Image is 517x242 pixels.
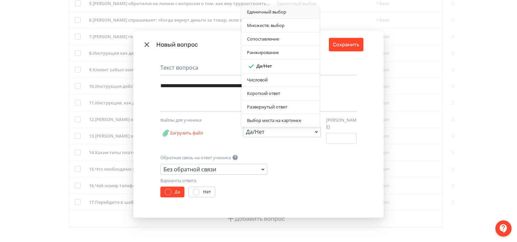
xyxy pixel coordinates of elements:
div: Ранжирование [247,49,314,56]
div: Да/Нет [247,62,314,70]
div: Числовой [247,77,314,83]
div: Развернутый ответ [247,104,314,111]
div: Сопоставление [247,36,314,43]
div: Выбор места на картинке [247,117,314,124]
div: Множеств. выбор [247,22,314,29]
div: Единичный выбор [247,9,314,16]
div: Короткий ответ [247,90,314,97]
